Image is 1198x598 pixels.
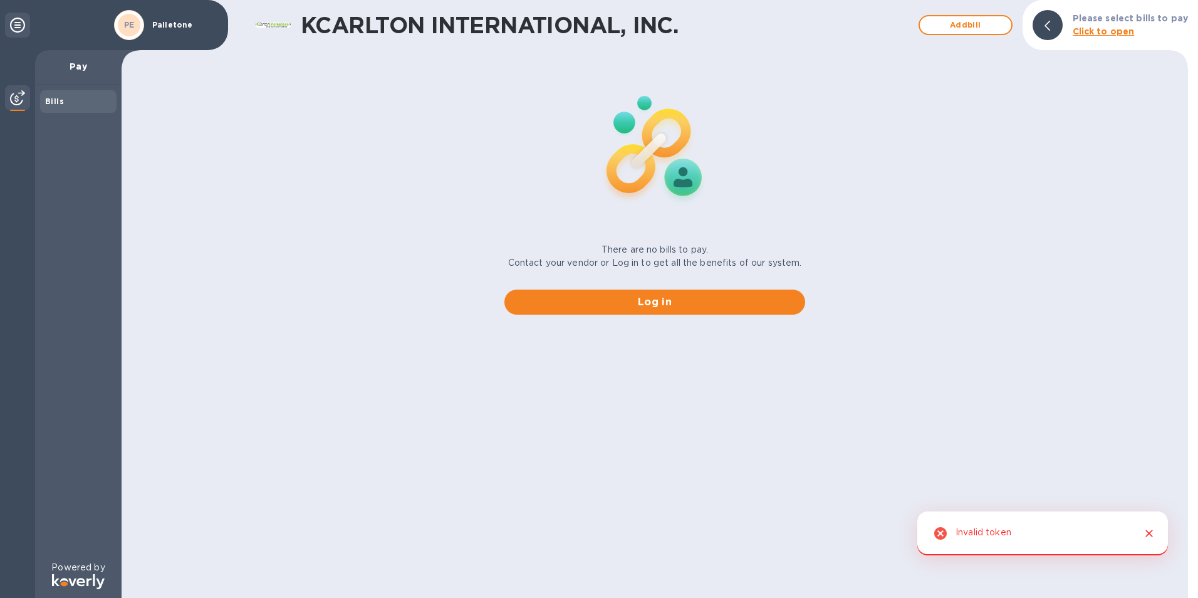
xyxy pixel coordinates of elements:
b: Please select bills to pay [1073,13,1188,23]
span: Log in [514,295,795,310]
b: PE [124,20,135,29]
p: Palletone [152,21,215,29]
img: Logo [52,574,105,589]
button: Log in [504,290,805,315]
p: Powered by [51,561,105,574]
button: Addbill [919,15,1013,35]
h1: KCARLTON INTERNATIONAL, INC. [301,12,912,38]
p: There are no bills to pay. Contact your vendor or Log in to get all the benefits of our system. [508,243,802,270]
p: Pay [45,60,112,73]
span: Add bill [930,18,1001,33]
b: Bills [45,97,64,106]
b: Click to open [1073,26,1135,36]
button: Close [1141,525,1157,542]
div: Invalid token [956,522,1011,545]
